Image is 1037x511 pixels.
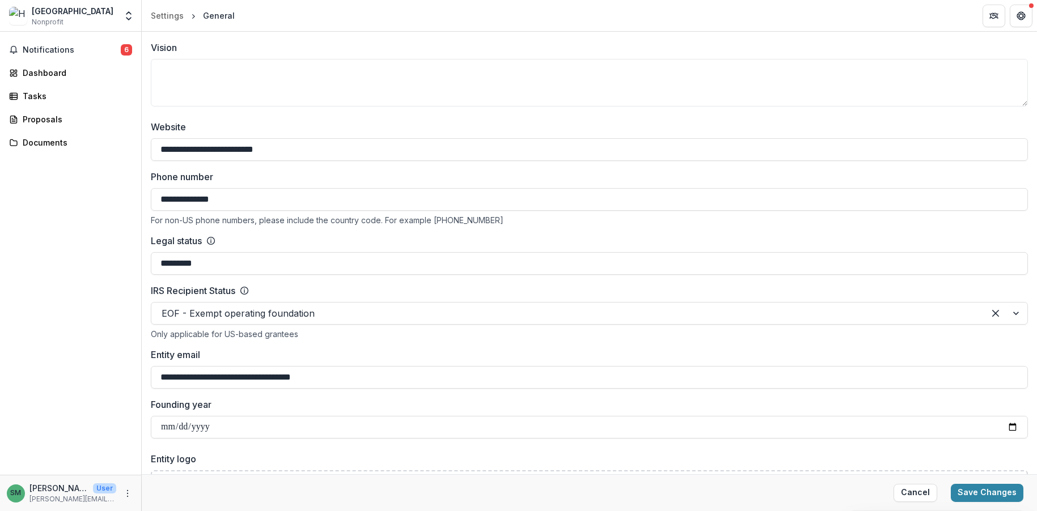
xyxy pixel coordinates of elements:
[5,63,137,82] a: Dashboard
[9,7,27,25] img: Harmony Project Bay Area
[951,484,1023,502] button: Save Changes
[23,137,128,148] div: Documents
[29,494,116,504] p: [PERSON_NAME][EMAIL_ADDRESS][DOMAIN_NAME]
[23,67,128,79] div: Dashboard
[151,170,1021,184] label: Phone number
[151,234,202,248] label: Legal status
[5,41,137,59] button: Notifications6
[93,483,116,493] p: User
[23,113,128,125] div: Proposals
[151,10,184,22] div: Settings
[23,90,128,102] div: Tasks
[151,41,1021,54] label: Vision
[151,284,235,297] label: IRS Recipient Status
[146,7,239,24] nav: breadcrumb
[11,489,22,497] div: Seth Mausner
[32,5,113,17] div: [GEOGRAPHIC_DATA]
[1010,5,1032,27] button: Get Help
[987,304,1005,322] div: Clear selected options
[23,45,121,55] span: Notifications
[151,215,1028,225] div: For non-US phone numbers, please include the country code. For example [PHONE_NUMBER]
[121,5,137,27] button: Open entity switcher
[146,7,188,24] a: Settings
[203,10,235,22] div: General
[5,87,137,105] a: Tasks
[29,482,88,494] p: [PERSON_NAME]
[151,348,1021,361] label: Entity email
[151,398,1021,411] label: Founding year
[151,329,1028,339] div: Only applicable for US-based grantees
[151,120,1021,134] label: Website
[983,5,1005,27] button: Partners
[121,487,134,500] button: More
[32,17,64,27] span: Nonprofit
[121,44,132,56] span: 6
[5,110,137,129] a: Proposals
[151,452,1021,466] label: Entity logo
[5,133,137,152] a: Documents
[894,484,937,502] button: Cancel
